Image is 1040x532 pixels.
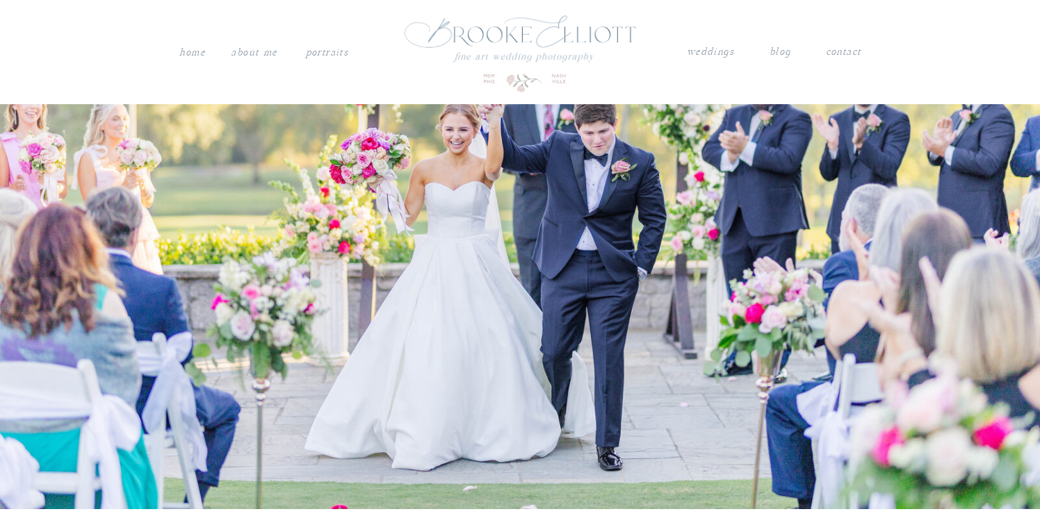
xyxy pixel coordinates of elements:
a: About me [229,44,279,62]
a: blog [770,43,790,61]
a: Home [179,44,206,62]
a: PORTRAITS [304,44,350,58]
a: weddings [686,43,735,61]
a: contact [825,43,861,57]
